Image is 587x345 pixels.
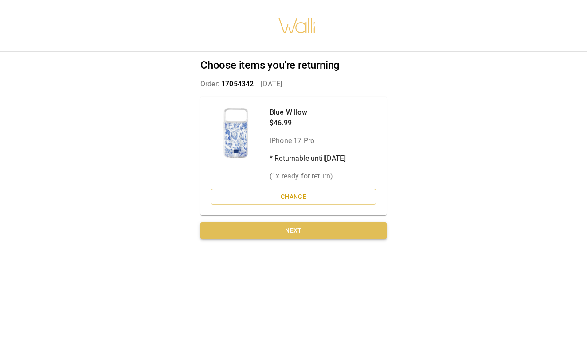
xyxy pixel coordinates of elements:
[200,222,387,239] button: Next
[270,171,346,182] p: ( 1 x ready for return)
[200,79,387,89] p: Order: [DATE]
[270,118,346,128] p: $46.99
[211,189,376,205] button: Change
[278,7,316,45] img: walli-inc.myshopify.com
[221,80,254,88] span: 17054342
[200,59,387,72] h2: Choose items you're returning
[270,107,346,118] p: Blue Willow
[270,153,346,164] p: * Returnable until [DATE]
[270,136,346,146] p: iPhone 17 Pro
